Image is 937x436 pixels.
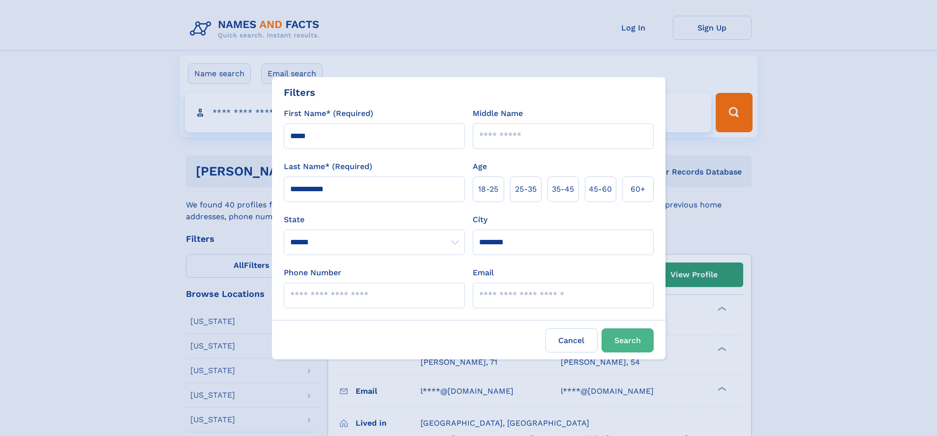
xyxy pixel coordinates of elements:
[478,183,498,195] span: 18‑25
[589,183,612,195] span: 45‑60
[284,85,315,100] div: Filters
[284,161,372,173] label: Last Name* (Required)
[515,183,537,195] span: 25‑35
[473,214,487,226] label: City
[602,328,654,352] button: Search
[284,108,373,119] label: First Name* (Required)
[552,183,574,195] span: 35‑45
[631,183,645,195] span: 60+
[473,267,494,279] label: Email
[284,214,465,226] label: State
[473,161,487,173] label: Age
[473,108,523,119] label: Middle Name
[545,328,598,352] label: Cancel
[284,267,341,279] label: Phone Number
